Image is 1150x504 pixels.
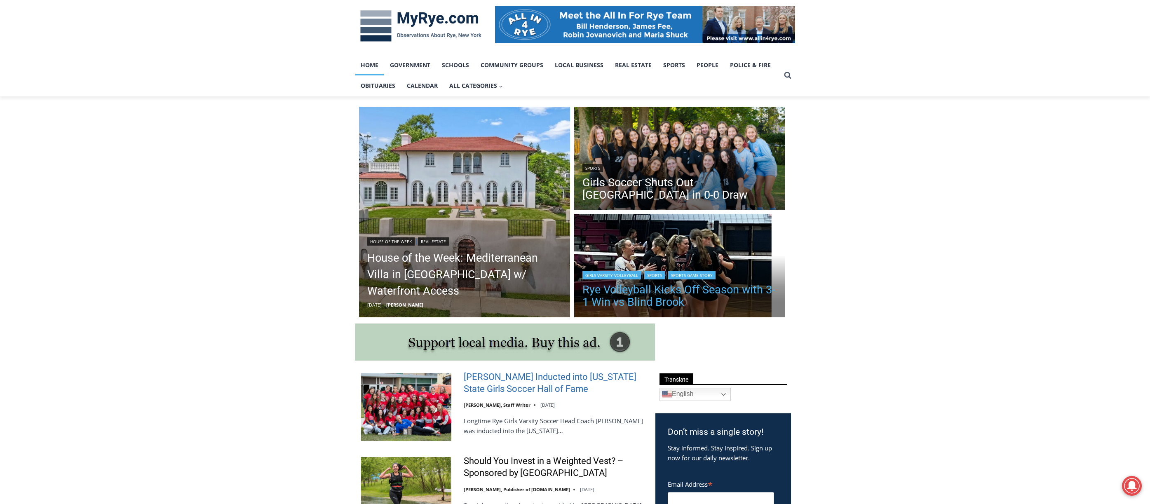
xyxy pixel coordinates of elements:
a: Intern @ [DOMAIN_NAME] [198,80,399,103]
a: House of the Week: Mediterranean Villa in [GEOGRAPHIC_DATA] w/ Waterfront Access [367,250,562,299]
time: [DATE] [367,302,382,308]
img: MyRye.com [355,5,487,47]
img: (PHOTO: The Rye Volleyball team huddles during the first set against Harrison on Thursday, Octobe... [574,214,785,319]
a: Sports [657,55,691,75]
span: Translate [659,373,693,384]
a: Open Tues. - Sun. [PHONE_NUMBER] [0,83,83,103]
a: Should You Invest in a Weighted Vest? – Sponsored by [GEOGRAPHIC_DATA] [464,455,645,479]
div: "...watching a master [PERSON_NAME] chef prepare an omakase meal is fascinating dinner theater an... [85,52,121,98]
a: [PERSON_NAME] [386,302,423,308]
a: English [659,388,731,401]
a: Sports [644,271,665,279]
h3: Don’t miss a single story! [668,426,779,439]
span: Intern @ [DOMAIN_NAME] [216,82,382,101]
a: Local Business [549,55,609,75]
a: Community Groups [475,55,549,75]
nav: Primary Navigation [355,55,780,96]
a: [PERSON_NAME], Staff Writer [464,402,530,408]
span: Open Tues. - Sun. [PHONE_NUMBER] [2,85,81,116]
a: Police & Fire [724,55,777,75]
a: Girls Varsity Volleyball [582,271,641,279]
p: Stay informed. Stay inspired. Sign up now for our daily newsletter. [668,443,779,463]
a: [PERSON_NAME] Inducted into [US_STATE] State Girls Soccer Hall of Fame [464,371,645,395]
img: en [662,389,672,399]
a: Real Estate [418,237,449,246]
img: Rich Savage Inducted into New York State Girls Soccer Hall of Fame [361,373,451,441]
a: Real Estate [609,55,657,75]
img: 514 Alda Road, Mamaroneck [359,107,570,318]
a: Read More House of the Week: Mediterranean Villa in Mamaroneck w/ Waterfront Access [359,107,570,318]
button: View Search Form [780,68,795,83]
button: Child menu of All Categories [444,75,509,96]
a: Calendar [401,75,444,96]
img: (PHOTO: The Rye Girls Soccer team after their 0-0 draw vs. Eastchester on September 9, 2025. Cont... [574,107,785,212]
div: "At the 10am stand-up meeting, each intern gets a chance to take [PERSON_NAME] and the other inte... [208,0,390,80]
a: Read More Girls Soccer Shuts Out Eastchester in 0-0 Draw [574,107,785,212]
a: [PERSON_NAME], Publisher of [DOMAIN_NAME] [464,486,570,492]
a: Girls Soccer Shuts Out [GEOGRAPHIC_DATA] in 0-0 Draw [582,176,777,201]
a: House of the Week [367,237,415,246]
div: | [367,236,562,246]
p: Longtime Rye Girls Varsity Soccer Head Coach [PERSON_NAME] was inducted into the [US_STATE]… [464,416,645,436]
a: Rye Volleyball Kicks Off Season with 3-1 Win vs Blind Brook [582,284,777,308]
a: Home [355,55,384,75]
a: Obituaries [355,75,401,96]
label: Email Address [668,476,774,491]
div: | | [582,270,777,279]
img: support local media, buy this ad [355,323,655,361]
a: Read More Rye Volleyball Kicks Off Season with 3-1 Win vs Blind Brook [574,214,785,319]
a: Sports Game Story [668,271,716,279]
a: Sports [582,164,603,172]
a: People [691,55,724,75]
img: All in for Rye [495,6,795,43]
time: [DATE] [540,402,555,408]
a: Government [384,55,436,75]
span: – [384,302,386,308]
a: Schools [436,55,475,75]
time: [DATE] [580,486,594,492]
